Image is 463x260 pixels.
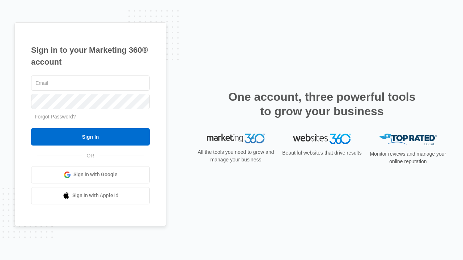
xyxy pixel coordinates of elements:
[73,171,118,178] span: Sign in with Google
[31,128,150,146] input: Sign In
[31,187,150,204] a: Sign in with Apple Id
[379,134,437,146] img: Top Rated Local
[35,114,76,120] a: Forgot Password?
[368,150,449,165] p: Monitor reviews and manage your online reputation
[31,75,150,91] input: Email
[72,192,119,199] span: Sign in with Apple Id
[281,149,362,157] p: Beautiful websites that drive results
[195,148,276,164] p: All the tools you need to grow and manage your business
[31,44,150,68] h1: Sign in to your Marketing 360® account
[31,166,150,183] a: Sign in with Google
[82,152,99,160] span: OR
[293,134,351,144] img: Websites 360
[207,134,265,144] img: Marketing 360
[226,90,418,118] h2: One account, three powerful tools to grow your business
